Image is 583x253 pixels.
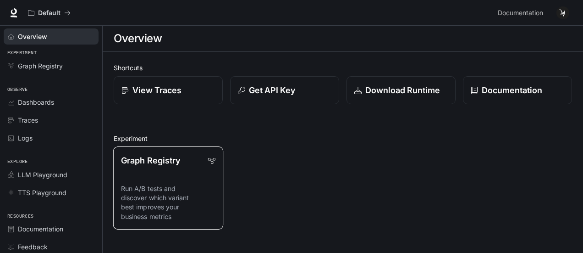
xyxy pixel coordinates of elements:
[114,63,572,73] h2: Shortcuts
[18,242,48,252] span: Feedback
[4,130,99,146] a: Logs
[4,112,99,128] a: Traces
[498,7,543,19] span: Documentation
[18,133,33,143] span: Logs
[114,29,162,48] h1: Overview
[230,76,339,104] button: Get API Key
[18,32,47,41] span: Overview
[365,84,440,96] p: Download Runtime
[121,154,180,167] p: Graph Registry
[494,4,550,22] a: Documentation
[482,84,542,96] p: Documentation
[18,188,66,197] span: TTS Playground
[346,76,456,104] a: Download Runtime
[121,184,215,221] p: Run A/B tests and discover which variant best improves your business metrics
[4,94,99,110] a: Dashboards
[18,115,38,125] span: Traces
[463,76,572,104] a: Documentation
[113,146,223,229] a: Graph RegistryRun A/B tests and discover which variant best improves your business metrics
[4,185,99,201] a: TTS Playground
[4,58,99,74] a: Graph Registry
[556,6,569,19] img: User avatar
[114,134,572,143] h2: Experiment
[114,76,223,104] a: View Traces
[554,4,572,22] button: User avatar
[24,4,75,22] button: All workspaces
[4,167,99,183] a: LLM Playground
[249,84,295,96] p: Get API Key
[4,221,99,237] a: Documentation
[18,61,63,71] span: Graph Registry
[18,224,63,234] span: Documentation
[132,84,181,96] p: View Traces
[4,28,99,45] a: Overview
[38,9,60,17] p: Default
[18,97,54,107] span: Dashboards
[18,170,67,180] span: LLM Playground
